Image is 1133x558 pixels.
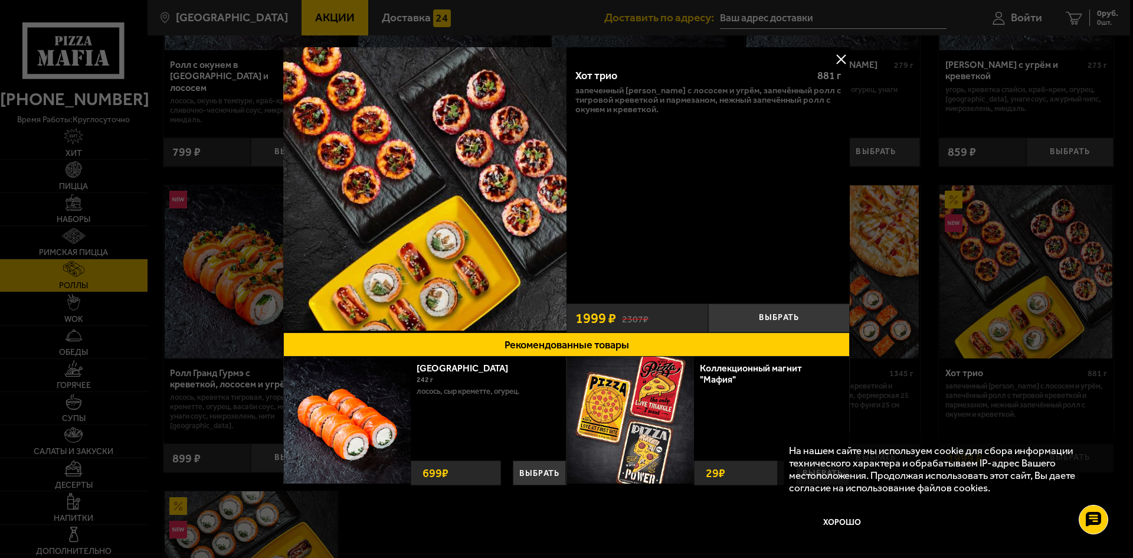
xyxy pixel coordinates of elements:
div: Хот трио [575,70,807,83]
button: Выбрать [513,461,566,485]
p: лосось, Сыр креметте, огурец. [417,386,557,397]
button: Выбрать [708,304,850,332]
span: 242 г [417,376,433,384]
a: Коллекционный магнит "Мафия" [700,363,802,385]
button: Рекомендованные товары [283,332,850,357]
button: Хорошо [789,505,895,540]
a: Хот трио [283,47,566,332]
strong: 29 ₽ [703,461,728,485]
p: Запеченный [PERSON_NAME] с лососем и угрём, Запечённый ролл с тигровой креветкой и пармезаном, Не... [575,86,841,114]
span: 1999 ₽ [575,311,616,325]
strong: 699 ₽ [420,461,451,485]
a: [GEOGRAPHIC_DATA] [417,363,520,374]
s: 2307 ₽ [622,312,649,324]
img: Хот трио [283,47,566,331]
span: 881 г [817,69,841,82]
p: На нашем сайте мы используем cookie для сбора информации технического характера и обрабатываем IP... [789,445,1098,494]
